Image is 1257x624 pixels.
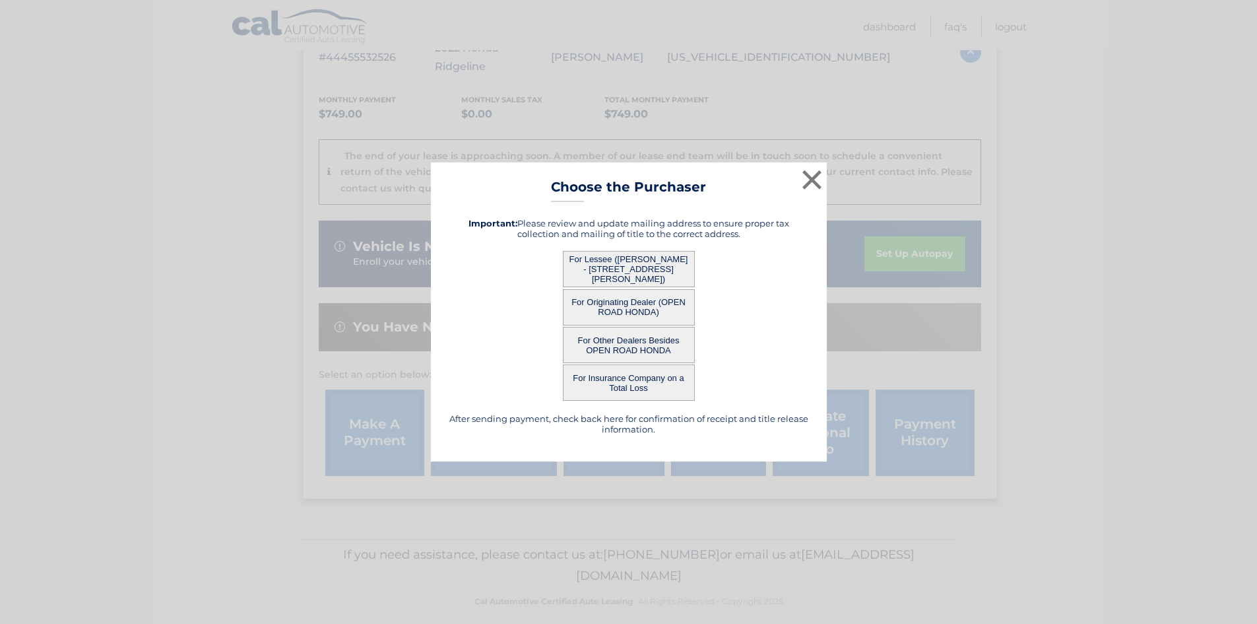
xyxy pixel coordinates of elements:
strong: Important: [468,218,517,228]
button: For Lessee ([PERSON_NAME] - [STREET_ADDRESS][PERSON_NAME]) [563,251,695,287]
button: For Originating Dealer (OPEN ROAD HONDA) [563,289,695,326]
button: For Insurance Company on a Total Loss [563,364,695,401]
button: For Other Dealers Besides OPEN ROAD HONDA [563,327,695,363]
h3: Choose the Purchaser [551,179,706,202]
h5: After sending payment, check back here for confirmation of receipt and title release information. [447,413,810,434]
button: × [799,166,825,193]
h5: Please review and update mailing address to ensure proper tax collection and mailing of title to ... [447,218,810,239]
